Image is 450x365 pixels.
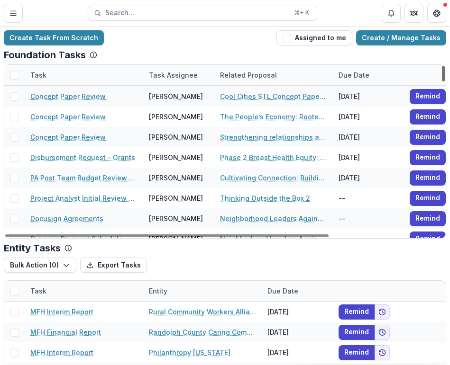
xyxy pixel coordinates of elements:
div: [DATE] [262,342,333,363]
div: [PERSON_NAME] [149,132,203,142]
a: Concept Paper Review [30,112,106,122]
a: Docusign Agreements [30,214,103,223]
button: Export Tasks [80,258,147,273]
a: Create Task From Scratch [4,30,104,45]
div: Due Date [262,286,304,296]
div: [PERSON_NAME] [149,193,203,203]
div: [DATE] [333,127,404,147]
a: MFH Interim Report [30,347,93,357]
a: Thinking Outside the Box 2 [220,193,310,203]
div: [PERSON_NAME] [149,91,203,101]
span: Search... [105,9,288,17]
div: [DATE] [333,107,404,127]
div: -- [333,188,404,208]
div: Task [25,281,143,301]
p: Foundation Tasks [4,49,86,61]
a: Phase 2 Breast Health Equity: Project CLEAR-Q [220,152,327,162]
button: Remind [410,109,446,125]
p: Entity Tasks [4,242,61,254]
button: Toggle Menu [4,4,23,23]
div: [PERSON_NAME] [149,214,203,223]
div: ⌘ + K [292,8,311,18]
a: Randolph County Caring Community Inc [149,327,256,337]
div: Due Date [333,65,404,85]
div: Task Assignee [143,70,203,80]
div: Due Date [333,70,375,80]
div: Entity [143,281,262,301]
div: [PERSON_NAME] [149,173,203,183]
div: -- [333,208,404,229]
a: The People’s Economy: Rooted in Care & Democracy - [DATE]-[DATE] [220,112,327,122]
div: Task [25,286,52,296]
div: Task Assignee [143,65,214,85]
div: Due Date [262,281,333,301]
div: Task [25,65,143,85]
button: Notifications [382,4,401,23]
div: Related Proposal [214,65,333,85]
a: Create / Manage Tasks [356,30,446,45]
a: PA Post Team Budget Review - Grants [30,173,138,183]
div: [DATE] [333,168,404,188]
button: Assigned to me [276,30,352,45]
button: Remind [410,231,446,247]
button: Remind [410,191,446,206]
button: Remind [339,304,375,320]
a: Rural Community Workers Alliance [149,307,256,317]
a: Concept Paper Review [30,91,106,101]
a: Philanthropy [US_STATE] [149,347,230,357]
a: Strengthening relationships among Asian American coalitions to advance equitable access to the he... [220,132,327,142]
button: Add to friends [375,304,390,320]
a: Cultivating Connection: Building a Human-Scale Food System [220,173,327,183]
div: [DATE] [333,147,404,168]
div: [PERSON_NAME] [149,152,203,162]
button: Remind [410,150,446,165]
button: Remind [410,130,446,145]
button: Remind [410,211,446,226]
button: Partners [404,4,423,23]
a: Project Analyst Initial Review - Grants [30,193,138,203]
button: Get Help [427,4,446,23]
div: [DATE] [262,322,333,342]
button: Search... [88,6,317,21]
div: [DATE] [262,302,333,322]
a: Cool Cities STL Concept Paper 2025 [220,91,327,101]
button: Remind [410,89,446,104]
button: Add to friends [375,345,390,360]
a: Concept Paper Review [30,132,106,142]
div: Related Proposal [214,70,283,80]
button: Remind [339,345,375,360]
div: -- [333,229,404,249]
button: Bulk Action (0) [4,258,76,273]
div: [DATE] [333,86,404,107]
div: [PERSON_NAME] [149,112,203,122]
div: Entity [143,286,173,296]
a: MFH Interim Report [30,307,93,317]
a: Disbursement Request - Grants [30,152,135,162]
a: MFH Financial Report [30,327,101,337]
button: Add to friends [375,325,390,340]
div: Task [25,70,52,80]
a: Neighborhood Leaders Against Firearm Deaths [220,214,327,223]
button: Remind [410,170,446,186]
button: Remind [339,325,375,340]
